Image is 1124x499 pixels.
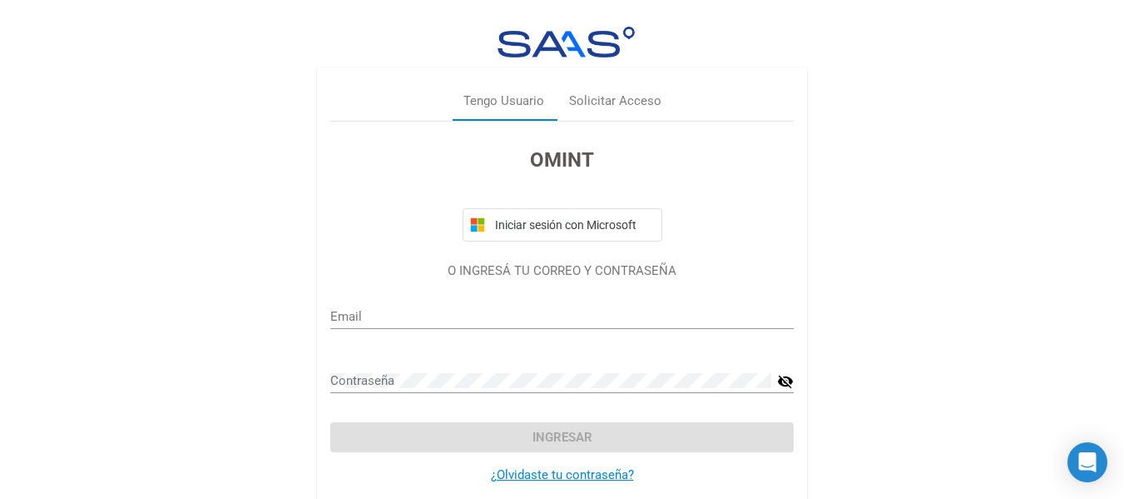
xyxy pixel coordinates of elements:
[330,422,794,452] button: Ingresar
[330,262,794,281] p: O INGRESÁ TU CORREO Y CONTRASEÑA
[492,218,655,232] span: Iniciar sesión con Microsoft
[491,467,634,482] a: ¿Olvidaste tu contraseña?
[330,145,794,175] h3: OMINT
[463,208,662,242] button: Iniciar sesión con Microsoft
[1067,442,1107,482] div: Open Intercom Messenger
[463,92,544,111] div: Tengo Usuario
[777,372,794,392] mat-icon: visibility_off
[532,430,592,445] span: Ingresar
[569,92,661,111] div: Solicitar Acceso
